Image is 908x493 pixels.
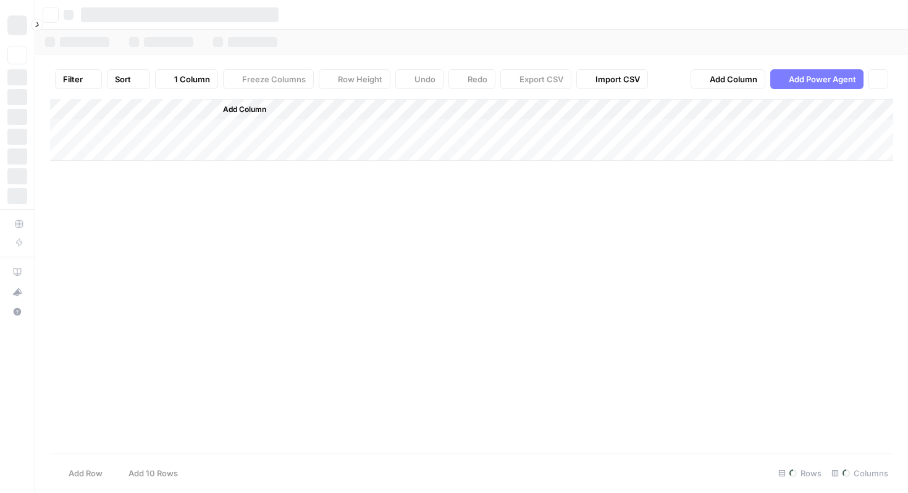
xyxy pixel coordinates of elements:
a: AirOps Academy [7,262,27,282]
span: Import CSV [595,73,640,85]
span: 1 Column [174,73,210,85]
button: Undo [395,69,443,89]
button: Add 10 Rows [110,463,185,483]
div: Columns [826,463,893,483]
button: What's new? [7,282,27,302]
button: Freeze Columns [223,69,314,89]
button: Add Row [50,463,110,483]
button: Import CSV [576,69,648,89]
button: Redo [448,69,495,89]
span: Row Height [338,73,382,85]
button: Add Column [691,69,765,89]
button: Filter [55,69,102,89]
button: Sort [107,69,150,89]
button: 1 Column [155,69,218,89]
span: Add 10 Rows [128,467,178,479]
button: Row Height [319,69,390,89]
button: Help + Support [7,302,27,322]
span: Sort [115,73,131,85]
button: Add Column [207,101,271,118]
div: What's new? [8,283,27,301]
span: Add Column [223,104,266,115]
span: Add Row [69,467,103,479]
div: Rows [773,463,826,483]
span: Export CSV [519,73,563,85]
button: Add Power Agent [770,69,864,89]
span: Freeze Columns [242,73,306,85]
span: Undo [414,73,435,85]
span: Add Column [710,73,757,85]
button: Export CSV [500,69,571,89]
span: Redo [468,73,487,85]
span: Filter [63,73,83,85]
span: Add Power Agent [789,73,856,85]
